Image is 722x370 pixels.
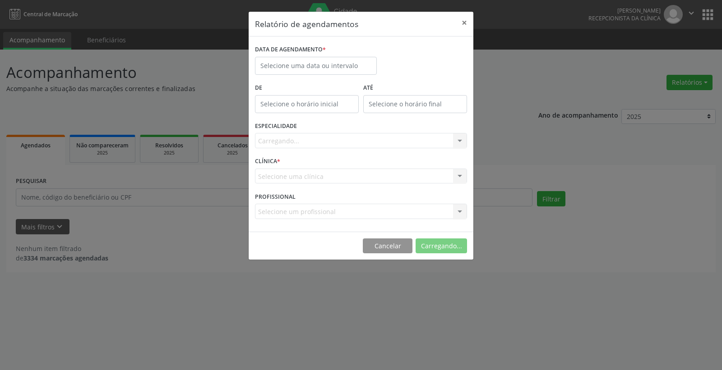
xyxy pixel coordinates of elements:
input: Selecione o horário inicial [255,95,359,113]
input: Selecione o horário final [363,95,467,113]
label: De [255,81,359,95]
button: Close [455,12,473,34]
label: ATÉ [363,81,467,95]
button: Cancelar [363,238,412,254]
h5: Relatório de agendamentos [255,18,358,30]
label: PROFISSIONAL [255,190,296,204]
input: Selecione uma data ou intervalo [255,57,377,75]
button: Carregando... [416,238,467,254]
label: DATA DE AGENDAMENTO [255,43,326,57]
label: CLÍNICA [255,155,280,169]
label: ESPECIALIDADE [255,119,297,133]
